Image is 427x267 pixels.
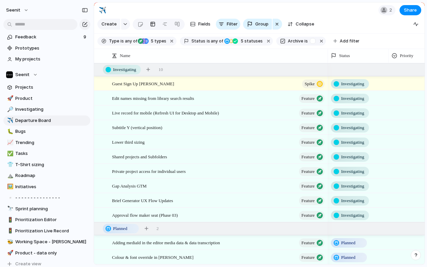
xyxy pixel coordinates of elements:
[119,37,138,45] button: isany of
[227,21,238,28] span: Filter
[15,71,30,78] span: Seenit
[112,79,174,87] span: Guest Sign Up [PERSON_NAME]
[243,19,272,30] button: Group
[3,171,90,181] a: ⛰️Roadmap
[3,226,90,236] div: 🚦Prioritization Live Record
[301,167,315,176] span: Feature
[301,108,315,118] span: Feature
[341,168,364,175] span: Investigating
[6,139,13,146] button: 📈
[285,19,317,30] button: Collapse
[6,238,13,245] button: 🐝
[296,21,314,28] span: Collapse
[6,206,13,212] button: 🔭
[3,237,90,247] a: 🐝Working Space - [PERSON_NAME]
[109,38,119,44] span: Type
[341,110,364,117] span: Investigating
[400,52,413,59] span: Priority
[15,34,81,40] span: Feedback
[6,216,13,223] button: 🚦
[6,7,20,14] span: Seenit
[6,117,13,124] button: ✈️
[112,167,186,175] span: Private project access for individual users
[83,34,88,40] span: 9
[15,84,88,91] span: Projects
[299,167,324,176] button: Feature
[124,38,137,44] span: any of
[3,138,90,148] div: 📈Trending
[6,194,13,201] button: ▫️
[301,138,315,147] span: Feature
[6,183,13,190] button: 🖼️
[301,196,315,206] span: Feature
[7,172,12,180] div: ⛰️
[7,106,12,113] div: 🔎
[97,5,108,16] button: ✈️
[7,128,12,136] div: 🐛
[400,5,421,15] button: Share
[341,197,364,204] span: Investigating
[299,109,324,118] button: Feature
[120,52,130,59] span: Name
[198,21,210,28] span: Fields
[3,204,90,214] a: 🔭Sprint planning
[341,95,364,102] span: Investigating
[3,82,90,92] a: Projects
[299,182,324,191] button: Feature
[3,193,90,203] div: ▫️- - - - - - - - - - - - - - -
[15,183,88,190] span: Initiatives
[3,215,90,225] a: 🚦Prioritization Editor
[3,126,90,137] div: 🐛Bugs
[341,254,355,261] span: Planned
[113,225,127,232] span: Planned
[301,253,315,262] span: Feature
[299,123,324,132] button: Feature
[3,93,90,104] a: 🚀Product
[255,21,268,28] span: Group
[113,66,136,73] span: Investigating
[3,54,90,64] a: My projects
[6,106,13,113] button: 🔎
[301,123,315,132] span: Feature
[299,253,324,262] button: Feature
[6,172,13,179] button: ⛰️
[299,153,324,161] button: Feature
[304,79,315,89] span: Spike
[112,196,173,204] span: Brief Generator UX Flow Updates
[112,109,219,117] span: Live record for mobile (Refresh UI for Desktop and Mobile)
[404,7,417,14] span: Share
[3,248,90,258] a: 🚀Product - data only
[3,32,90,42] a: Feedback9
[3,43,90,53] a: Prototypes
[15,228,88,234] span: Prioritization Live Record
[3,115,90,126] a: ✈️Departure Board
[3,160,90,170] a: 👕T-Shirt sizing
[341,154,364,160] span: Investigating
[3,104,90,114] a: 🔎Investigating
[7,205,12,213] div: 🔭
[299,138,324,147] button: Feature
[6,95,13,102] button: 🚀
[7,194,12,202] div: ▫️
[341,81,364,87] span: Investigating
[216,19,240,30] button: Filter
[7,139,12,146] div: 📈
[3,182,90,192] a: 🖼️Initiatives
[340,38,359,44] span: Add filter
[210,38,223,44] span: any of
[301,94,315,103] span: Feature
[15,106,88,113] span: Investigating
[15,238,88,245] span: Working Space - [PERSON_NAME]
[341,239,355,246] span: Planned
[6,128,13,135] button: 🐛
[112,253,193,261] span: Colour & font override in [PERSON_NAME]
[112,94,194,102] span: Edit names missing from library search results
